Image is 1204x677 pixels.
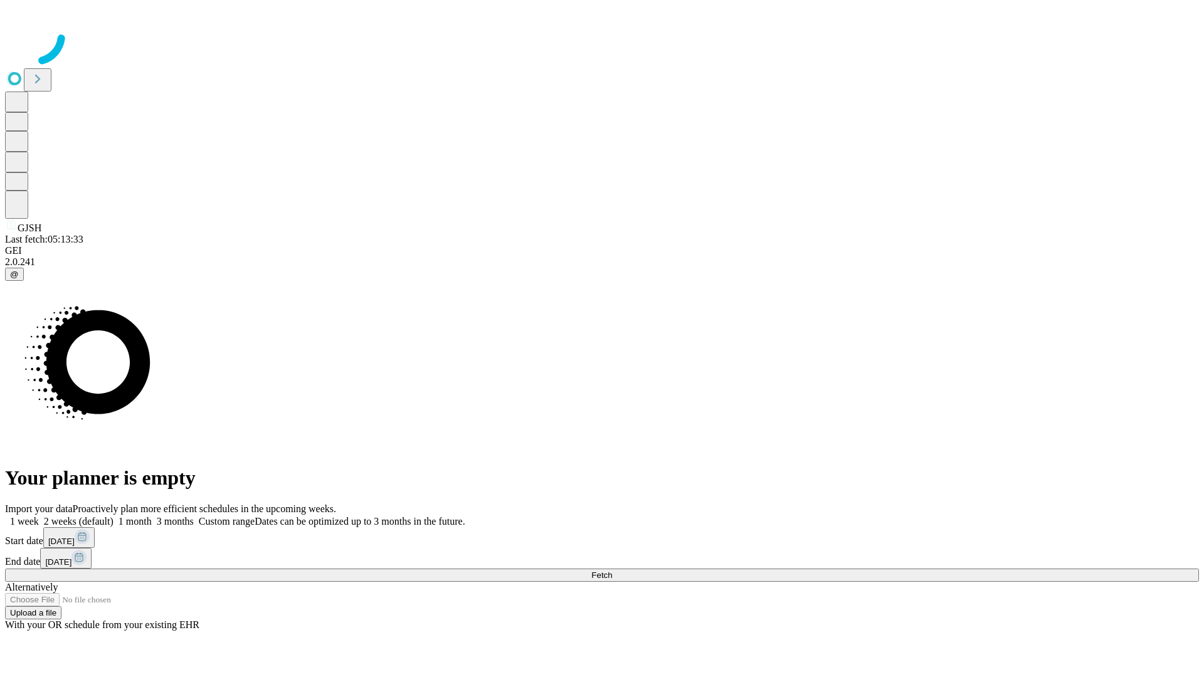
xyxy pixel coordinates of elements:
[40,548,92,569] button: [DATE]
[255,516,465,527] span: Dates can be optimized up to 3 months in the future.
[119,516,152,527] span: 1 month
[44,516,114,527] span: 2 weeks (default)
[18,223,41,233] span: GJSH
[43,527,95,548] button: [DATE]
[5,268,24,281] button: @
[5,256,1199,268] div: 2.0.241
[5,569,1199,582] button: Fetch
[5,527,1199,548] div: Start date
[10,516,39,527] span: 1 week
[73,503,336,514] span: Proactively plan more efficient schedules in the upcoming weeks.
[10,270,19,279] span: @
[5,466,1199,490] h1: Your planner is empty
[5,245,1199,256] div: GEI
[5,606,61,619] button: Upload a file
[591,570,612,580] span: Fetch
[5,619,199,630] span: With your OR schedule from your existing EHR
[5,234,83,244] span: Last fetch: 05:13:33
[5,503,73,514] span: Import your data
[48,537,75,546] span: [DATE]
[157,516,194,527] span: 3 months
[5,548,1199,569] div: End date
[45,557,71,567] span: [DATE]
[199,516,255,527] span: Custom range
[5,582,58,592] span: Alternatively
